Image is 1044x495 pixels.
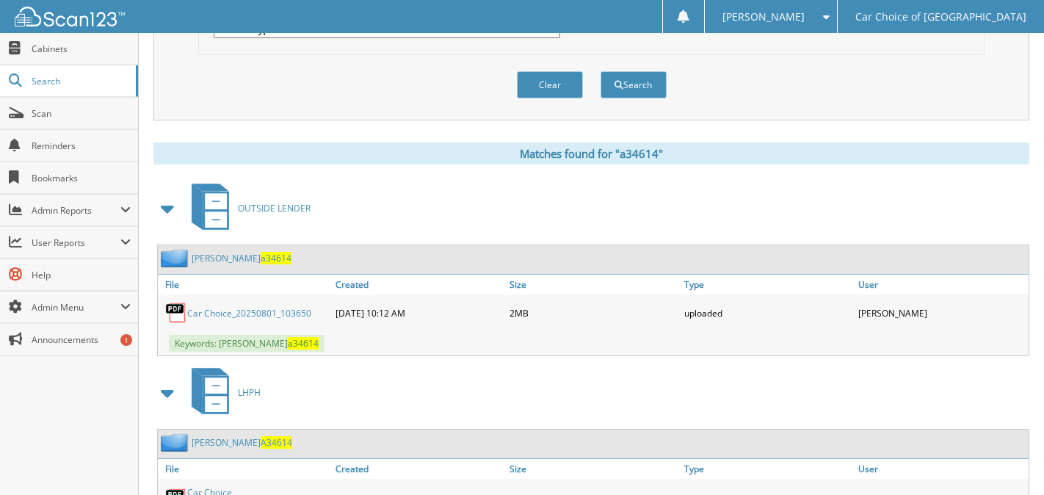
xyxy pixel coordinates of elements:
[261,436,292,449] span: A34614
[165,302,187,324] img: PDF.png
[517,71,583,98] button: Clear
[183,179,311,237] a: OUTSIDE LENDER
[32,140,131,152] span: Reminders
[971,424,1044,495] iframe: Chat Widget
[32,107,131,120] span: Scan
[32,333,131,346] span: Announcements
[722,12,805,21] span: [PERSON_NAME]
[161,249,192,267] img: folder2.png
[183,364,261,422] a: LHPH
[681,298,855,328] div: uploaded
[601,71,667,98] button: Search
[192,252,291,264] a: [PERSON_NAME]a34614
[332,298,506,328] div: [DATE] 10:12 AM
[158,275,332,295] a: File
[855,12,1026,21] span: Car Choice of [GEOGRAPHIC_DATA]
[506,275,680,295] a: Size
[32,236,120,249] span: User Reports
[32,269,131,281] span: Help
[332,275,506,295] a: Created
[238,202,311,214] span: OUTSIDE LENDER
[681,459,855,479] a: Type
[32,43,131,55] span: Cabinets
[261,252,291,264] span: a34614
[238,386,261,399] span: LHPH
[192,436,292,449] a: [PERSON_NAME]A34614
[169,335,325,352] span: Keywords: [PERSON_NAME]
[855,298,1029,328] div: [PERSON_NAME]
[158,459,332,479] a: File
[855,459,1029,479] a: User
[32,172,131,184] span: Bookmarks
[153,142,1029,165] div: Matches found for "a34614"
[288,337,319,350] span: a34614
[681,275,855,295] a: Type
[506,459,680,479] a: Size
[855,275,1029,295] a: User
[332,459,506,479] a: Created
[506,298,680,328] div: 2MB
[32,75,128,87] span: Search
[187,307,311,319] a: Car Choice_20250801_103650
[161,433,192,452] img: folder2.png
[32,301,120,314] span: Admin Menu
[32,204,120,217] span: Admin Reports
[15,7,125,26] img: scan123-logo-white.svg
[120,334,132,346] div: 1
